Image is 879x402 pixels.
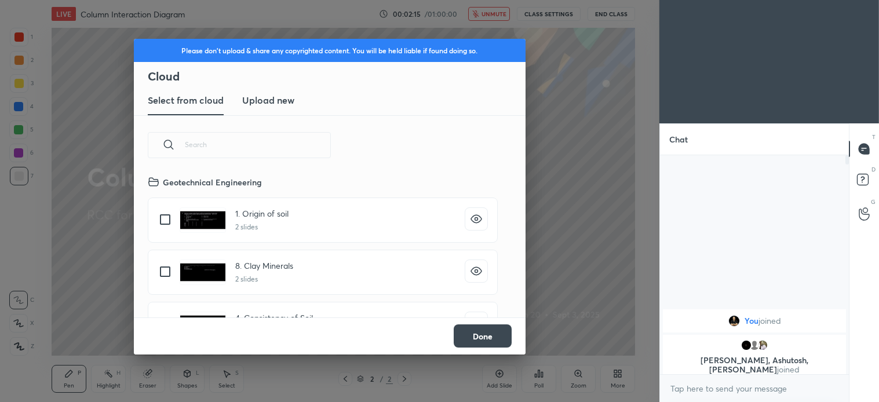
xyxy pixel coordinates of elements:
div: Please don't upload & share any copyrighted content. You will be held liable if found doing so. [134,39,526,62]
h5: 2 slides [235,222,289,232]
h4: 4. Consistency of Soil [235,312,313,324]
span: joined [777,364,800,375]
h3: Select from cloud [148,93,224,107]
p: Chat [660,124,697,155]
img: 8ba2db41279241c68bfad93131dcbbfe.jpg [728,315,739,327]
img: default.png [749,339,760,351]
div: grid [134,171,512,318]
h2: Cloud [148,69,526,84]
img: b85ef000e20047b0a410e600e28f0247.15690187_3 [757,339,768,351]
h4: Geotechnical Engineering [163,176,262,188]
button: Done [454,324,512,348]
h3: Upload new [242,93,294,107]
h4: 8. Clay Minerals [235,260,293,272]
p: G [871,198,876,206]
p: D [871,165,876,174]
span: joined [758,316,780,326]
p: T [872,133,876,141]
img: 16676380301B6WGK.pdf [180,312,226,337]
div: grid [660,307,849,374]
h4: 1. Origin of soil [235,207,289,220]
img: 028813a5328843dba5b1b8c46882d55e.jpg [741,339,752,351]
h5: 2 slides [235,274,293,284]
p: [PERSON_NAME], Ashutosh, [PERSON_NAME] [670,356,839,374]
img: 1667637861ASIPME.pdf [180,207,226,233]
input: Search [185,120,331,169]
span: You [744,316,758,326]
img: 16676380304WFH3V.pdf [180,260,226,285]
